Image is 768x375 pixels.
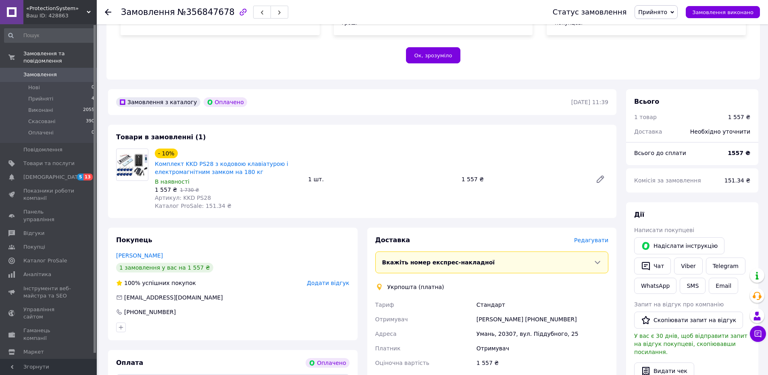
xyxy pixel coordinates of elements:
[375,345,401,352] span: Платник
[750,326,766,342] button: Чат з покупцем
[23,257,67,264] span: Каталог ProSale
[375,316,408,323] span: Отримувач
[305,174,458,185] div: 1 шт.
[475,297,610,312] div: Стандарт
[306,358,349,368] div: Оплачено
[177,7,235,17] span: №356847678
[155,149,178,158] div: - 10%
[634,301,724,308] span: Запит на відгук про компанію
[574,237,608,243] span: Редагувати
[634,227,694,233] span: Написати покупцеві
[23,230,44,237] span: Відгуки
[92,84,94,91] span: 0
[28,129,54,136] span: Оплачені
[634,211,644,218] span: Дії
[116,236,152,244] span: Покупець
[634,98,659,105] span: Всього
[634,278,676,294] a: WhatsApp
[86,118,94,125] span: 390
[23,271,51,278] span: Аналітика
[475,341,610,356] div: Отримувач
[638,9,667,15] span: Прийнято
[475,356,610,370] div: 1 557 ₴
[28,95,53,103] span: Прийняті
[475,312,610,327] div: [PERSON_NAME] [PHONE_NUMBER]
[28,118,56,125] span: Скасовані
[458,174,589,185] div: 1 557 ₴
[83,107,94,114] span: 2055
[23,160,75,167] span: Товари та послуги
[77,174,83,180] span: 5
[155,161,288,175] a: Комплект KKD PS28 з кодовою клавіатурою і електромагнітним замком на 180 кг
[92,95,94,103] span: 4
[307,280,349,286] span: Додати відгук
[592,171,608,187] a: Редагувати
[686,6,760,18] button: Замовлення виконано
[706,258,745,274] a: Telegram
[4,28,95,43] input: Пошук
[124,294,223,301] span: [EMAIL_ADDRESS][DOMAIN_NAME]
[83,174,93,180] span: 13
[724,177,750,184] span: 151.34 ₴
[121,7,175,17] span: Замовлення
[204,97,247,107] div: Оплачено
[23,208,75,223] span: Панель управління
[414,52,452,59] span: Ок, зрозуміло
[634,237,724,254] button: Надіслати інструкцію
[23,71,57,78] span: Замовлення
[23,146,62,153] span: Повідомлення
[23,285,75,300] span: Інструменти веб-майстра та SEO
[375,302,394,308] span: Тариф
[375,331,397,337] span: Адреса
[475,327,610,341] div: Умань, 20307, вул. Піддубного, 25
[571,99,608,105] time: [DATE] 11:39
[728,113,750,121] div: 1 557 ₴
[23,306,75,321] span: Управління сайтом
[23,348,44,356] span: Маркет
[116,263,213,272] div: 1 замовлення у вас на 1 557 ₴
[117,153,148,176] img: Комплект KKD PS28 з кодовою клавіатурою і електромагнітним замком на 180 кг
[709,278,738,294] button: Email
[124,280,140,286] span: 100%
[553,8,627,16] div: Статус замовлення
[116,279,196,287] div: успішних покупок
[634,150,686,156] span: Всього до сплати
[28,107,53,114] span: Виконані
[634,128,662,135] span: Доставка
[116,133,206,141] span: Товари в замовленні (1)
[92,129,94,136] span: 0
[23,174,83,181] span: [DEMOGRAPHIC_DATA]
[155,203,231,209] span: Каталог ProSale: 151.34 ₴
[375,236,410,244] span: Доставка
[116,252,163,259] a: [PERSON_NAME]
[28,84,40,91] span: Нові
[634,333,747,355] span: У вас є 30 днів, щоб відправити запит на відгук покупцеві, скопіювавши посилання.
[634,312,743,329] button: Скопіювати запит на відгук
[692,9,753,15] span: Замовлення виконано
[375,360,429,366] span: Оціночна вартість
[155,178,189,185] span: В наявності
[105,8,111,16] div: Повернутися назад
[728,150,750,156] b: 1557 ₴
[674,258,702,274] a: Viber
[123,308,177,316] div: [PHONE_NUMBER]
[155,186,177,193] span: 1 557 ₴
[634,177,701,184] span: Комісія за замовлення
[23,50,97,65] span: Замовлення та повідомлення
[634,114,657,120] span: 1 товар
[634,258,671,274] button: Чат
[406,47,461,63] button: Ок, зрозуміло
[116,359,143,367] span: Оплата
[155,195,211,201] span: Артикул: KKD PS28
[685,123,755,140] div: Необхідно уточнити
[680,278,706,294] button: SMS
[23,187,75,202] span: Показники роботи компанії
[23,327,75,341] span: Гаманець компанії
[23,243,45,251] span: Покупці
[26,5,87,12] span: «ProtectionSystem»
[116,97,200,107] div: Замовлення з каталогу
[385,283,446,291] div: Укрпошта (платна)
[180,187,199,193] span: 1 730 ₴
[382,259,495,266] span: Вкажіть номер експрес-накладної
[26,12,97,19] div: Ваш ID: 428863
